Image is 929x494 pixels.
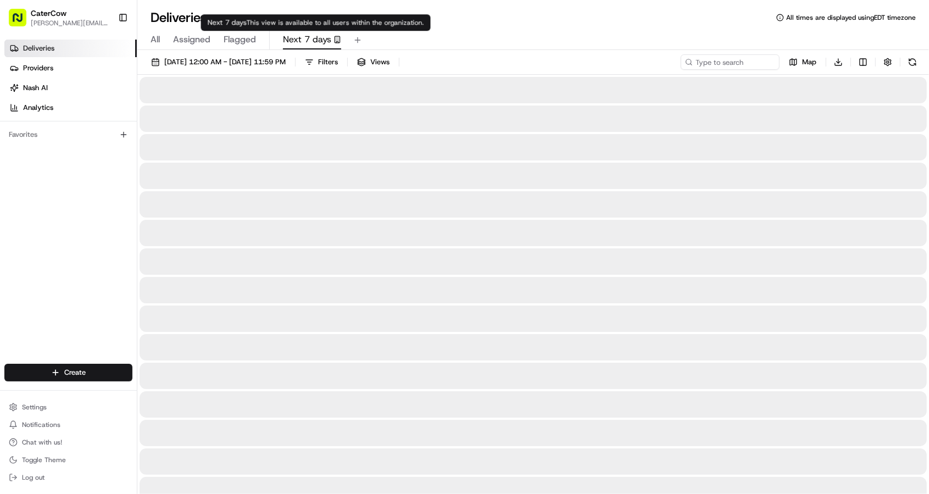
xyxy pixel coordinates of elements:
span: Klarizel Pensader [34,170,91,179]
button: Map [784,54,821,70]
span: Chat with us! [22,438,62,447]
button: CaterCow[PERSON_NAME][EMAIL_ADDRESS][DOMAIN_NAME] [4,4,114,31]
button: Settings [4,399,132,415]
button: [DATE] 12:00 AM - [DATE] 11:59 PM [146,54,291,70]
span: API Documentation [104,245,176,256]
span: • [93,170,97,179]
img: 1736555255976-a54dd68f-1ca7-489b-9aae-adbdc363a1c4 [22,200,31,209]
button: Filters [300,54,343,70]
button: Views [352,54,394,70]
span: Pylon [109,272,133,280]
img: Klarizel Pensader [11,159,29,177]
span: Nash AI [23,83,48,93]
div: We're available if you need us! [49,115,151,124]
button: Chat with us! [4,435,132,450]
button: Toggle Theme [4,452,132,468]
span: Toggle Theme [22,456,66,464]
img: Klarizel Pensader [11,189,29,207]
span: Filters [318,57,338,67]
span: [DATE] 12:00 AM - [DATE] 11:59 PM [164,57,286,67]
div: Favorites [4,126,132,143]
a: Deliveries [4,40,137,57]
img: 1736555255976-a54dd68f-1ca7-489b-9aae-adbdc363a1c4 [11,104,31,124]
div: Start new chat [49,104,180,115]
p: Welcome 👋 [11,43,200,61]
button: See all [170,140,200,153]
span: [DATE] [99,199,121,208]
span: This view is available to all users within the organization. [247,18,424,27]
span: [DATE] [99,170,121,179]
span: Providers [23,63,53,73]
img: Nash [11,10,33,32]
input: Type to search [681,54,780,70]
span: All [151,33,160,46]
span: Map [802,57,816,67]
span: All times are displayed using EDT timezone [786,13,916,22]
button: Notifications [4,417,132,432]
span: Create [64,368,86,378]
span: Views [370,57,390,67]
span: Flagged [224,33,256,46]
button: [PERSON_NAME][EMAIL_ADDRESS][DOMAIN_NAME] [31,19,109,27]
span: Notifications [22,420,60,429]
div: Next 7 days [201,14,431,31]
a: Providers [4,59,137,77]
a: Analytics [4,99,137,116]
span: Deliveries [23,43,54,53]
button: Refresh [905,54,920,70]
div: Past conversations [11,142,70,151]
input: Clear [29,70,181,82]
button: CaterCow [31,8,66,19]
span: • [93,199,97,208]
div: 💻 [93,246,102,255]
a: Powered byPylon [77,271,133,280]
a: Nash AI [4,79,137,97]
button: Log out [4,470,132,485]
span: Klarizel Pensader [34,199,91,208]
span: Assigned [173,33,210,46]
a: 📗Knowledge Base [7,241,88,260]
h1: Deliveries [151,9,207,26]
button: Start new chat [187,108,200,121]
div: 📗 [11,246,20,255]
span: Analytics [23,103,53,113]
span: Settings [22,403,47,412]
img: 9188753566659_6852d8bf1fb38e338040_72.png [23,104,43,124]
img: 1736555255976-a54dd68f-1ca7-489b-9aae-adbdc363a1c4 [22,170,31,179]
span: Next 7 days [283,33,331,46]
button: Create [4,364,132,381]
a: 💻API Documentation [88,241,181,260]
span: Log out [22,473,44,482]
span: Knowledge Base [22,245,84,256]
